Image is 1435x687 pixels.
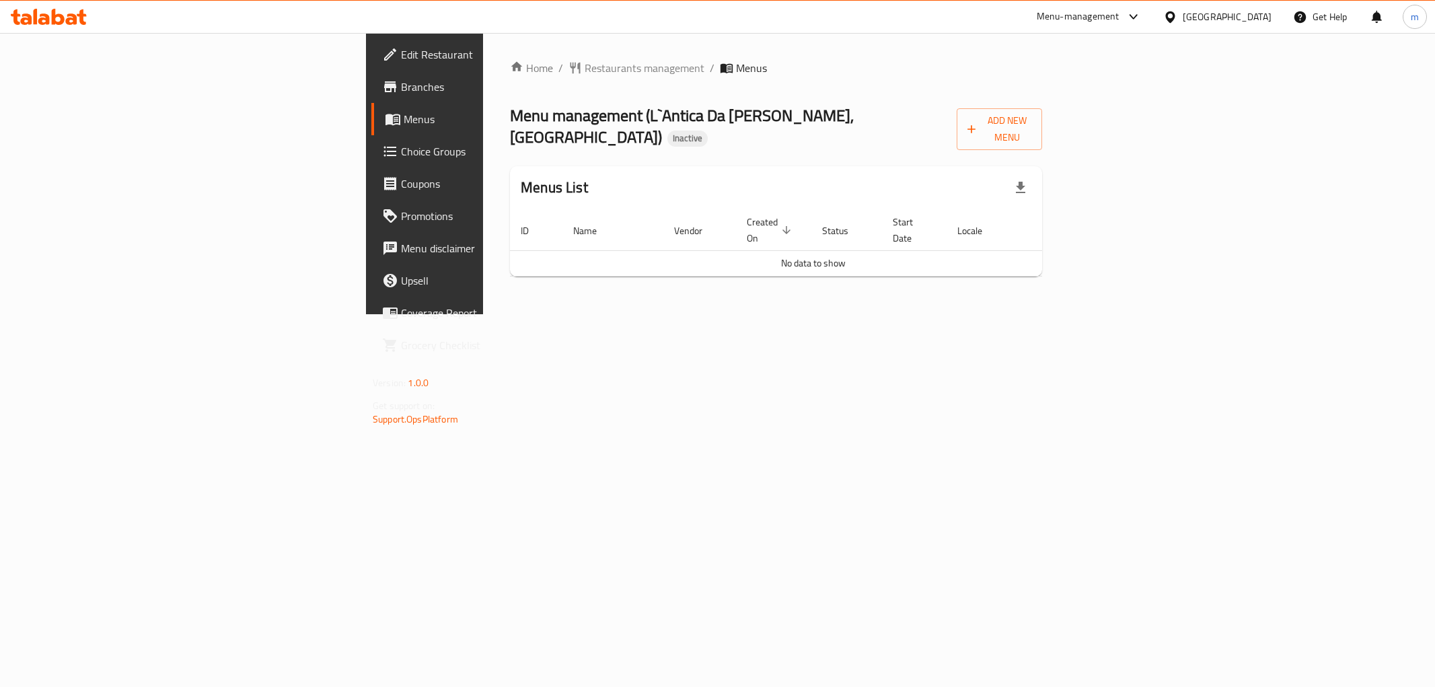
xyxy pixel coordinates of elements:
span: Branches [401,79,595,95]
div: Menu-management [1037,9,1119,25]
a: Branches [371,71,605,103]
span: Coupons [401,176,595,192]
span: Inactive [667,133,708,144]
span: Upsell [401,273,595,289]
nav: breadcrumb [510,60,1042,76]
a: Coverage Report [371,297,605,329]
span: Menus [736,60,767,76]
a: Grocery Checklist [371,329,605,361]
a: Support.OpsPlatform [373,410,458,428]
span: Menu management ( L`Antica Da [PERSON_NAME], [GEOGRAPHIC_DATA] ) [510,100,854,152]
span: Restaurants management [585,60,704,76]
span: Choice Groups [401,143,595,159]
span: Menu disclaimer [401,240,595,256]
span: Version: [373,374,406,392]
span: Vendor [674,223,720,239]
div: [GEOGRAPHIC_DATA] [1183,9,1272,24]
li: / [710,60,714,76]
span: ID [521,223,546,239]
span: Created On [747,214,795,246]
span: No data to show [781,254,846,272]
span: Status [822,223,866,239]
a: Menus [371,103,605,135]
a: Choice Groups [371,135,605,168]
a: Edit Restaurant [371,38,605,71]
span: 1.0.0 [408,374,429,392]
span: Locale [957,223,1000,239]
span: Menus [404,111,595,127]
span: Coverage Report [401,305,595,321]
h2: Menus List [521,178,588,198]
div: Export file [1004,172,1037,204]
span: Get support on: [373,397,435,414]
table: enhanced table [510,210,1117,277]
th: Actions [1016,210,1117,251]
a: Menu disclaimer [371,232,605,264]
a: Coupons [371,168,605,200]
span: Edit Restaurant [401,46,595,63]
span: Start Date [893,214,930,246]
span: Promotions [401,208,595,224]
span: Grocery Checklist [401,337,595,353]
a: Restaurants management [568,60,704,76]
span: m [1411,9,1419,24]
button: Add New Menu [957,108,1042,150]
a: Upsell [371,264,605,297]
span: Add New Menu [967,112,1031,146]
a: Promotions [371,200,605,232]
span: Name [573,223,614,239]
div: Inactive [667,131,708,147]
